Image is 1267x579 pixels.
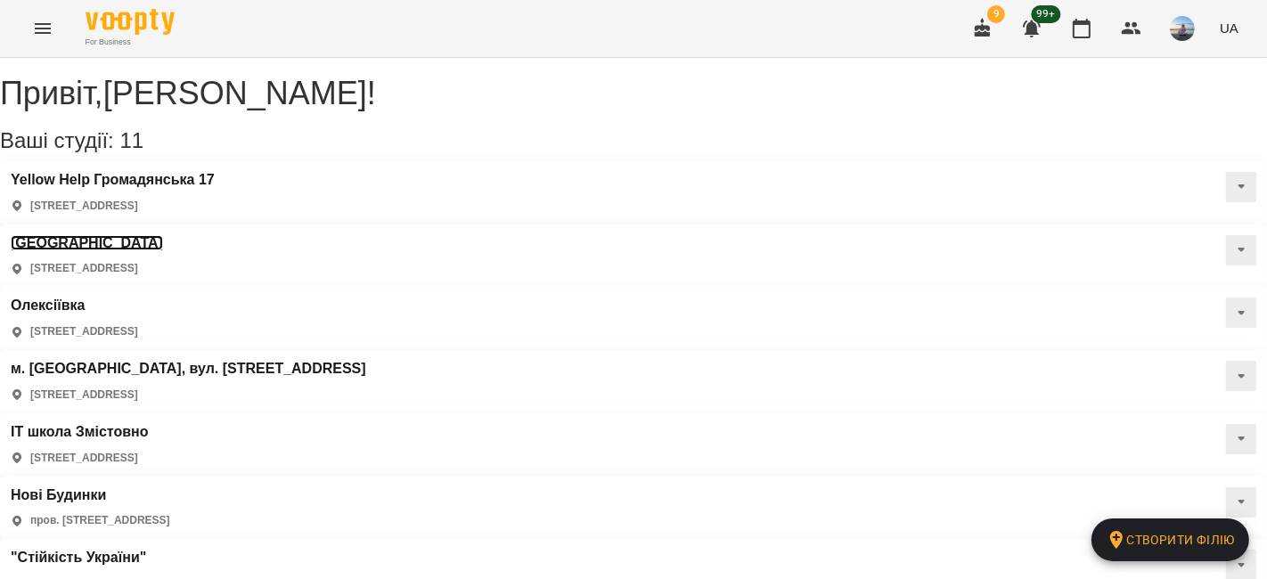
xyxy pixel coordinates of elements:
a: Олексіївка [11,298,138,314]
p: [STREET_ADDRESS] [30,261,138,276]
p: [STREET_ADDRESS] [30,451,138,466]
p: [STREET_ADDRESS] [30,199,138,214]
a: IT школа Змістовно [11,424,149,440]
span: 99+ [1032,5,1061,23]
button: Menu [21,7,64,50]
p: пров. [STREET_ADDRESS] [30,513,170,528]
a: Нові Будинки [11,487,170,503]
a: м. [GEOGRAPHIC_DATA], вул. [STREET_ADDRESS] [11,361,366,377]
p: [STREET_ADDRESS] [30,324,138,339]
span: Створити філію [1106,529,1235,550]
button: UA [1213,12,1246,45]
span: 9 [987,5,1005,23]
a: [GEOGRAPHIC_DATA] [11,235,163,251]
img: Voopty Logo [86,9,175,35]
img: a5695baeaf149ad4712b46ffea65b4f5.jpg [1170,16,1195,41]
p: [STREET_ADDRESS] [30,387,138,403]
a: Створити філію [1091,518,1249,561]
span: For Business [86,37,175,48]
span: 11 [119,128,143,152]
a: "Стійкість України" [11,550,227,566]
a: Yellow Help Громадянська 17 [11,172,215,188]
span: UA [1220,19,1238,37]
